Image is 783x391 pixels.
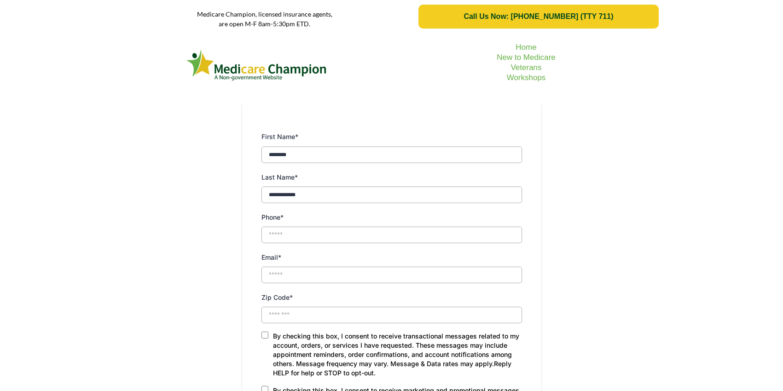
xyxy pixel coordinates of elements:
[125,9,405,19] p: Medicare Champion, licensed insurance agents,
[261,251,281,263] label: Email
[261,171,298,183] label: Last Name
[125,19,405,29] p: are open M-F 8am-5:30pm ETD.
[510,63,541,72] a: Veterans
[516,43,536,52] a: Home
[497,53,556,62] a: New to Medicare
[261,211,284,223] label: Phone
[261,292,293,303] label: Zip Code
[273,332,522,378] p: By checking this box, I consent to receive transactional messages related to my account, orders, ...
[261,131,298,142] label: First Name
[418,5,658,29] a: Call Us Now: 1-833-823-1990 (TTY 711)
[507,73,546,82] a: Workshops
[464,12,613,21] span: Call Us Now: [PHONE_NUMBER] (TTY 711)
